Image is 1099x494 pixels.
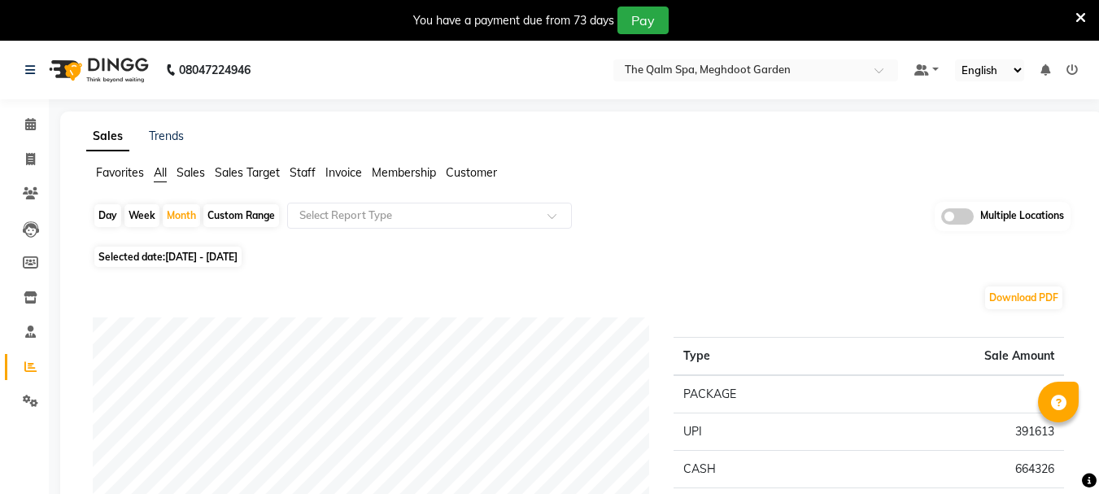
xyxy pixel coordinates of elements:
button: Download PDF [985,286,1062,309]
td: PACKAGE [674,375,895,413]
td: 391613 [895,413,1064,450]
div: Day [94,204,121,227]
span: All [154,165,167,180]
span: Selected date: [94,247,242,267]
div: Month [163,204,200,227]
button: Pay [617,7,669,34]
span: Membership [372,165,436,180]
span: Customer [446,165,497,180]
th: Sale Amount [895,337,1064,375]
th: Type [674,337,895,375]
iframe: chat widget [1031,429,1083,478]
div: Week [124,204,159,227]
td: CASH [674,450,895,487]
td: 0 [895,375,1064,413]
span: Invoice [325,165,362,180]
div: You have a payment due from 73 days [413,12,614,29]
span: Staff [290,165,316,180]
a: Sales [86,122,129,151]
td: UPI [674,413,895,450]
span: Sales [177,165,205,180]
img: logo [41,47,153,93]
span: Sales Target [215,165,280,180]
td: 664326 [895,450,1064,487]
div: Custom Range [203,204,279,227]
span: Favorites [96,165,144,180]
b: 08047224946 [179,47,251,93]
span: [DATE] - [DATE] [165,251,238,263]
span: Multiple Locations [980,208,1064,225]
a: Trends [149,129,184,143]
